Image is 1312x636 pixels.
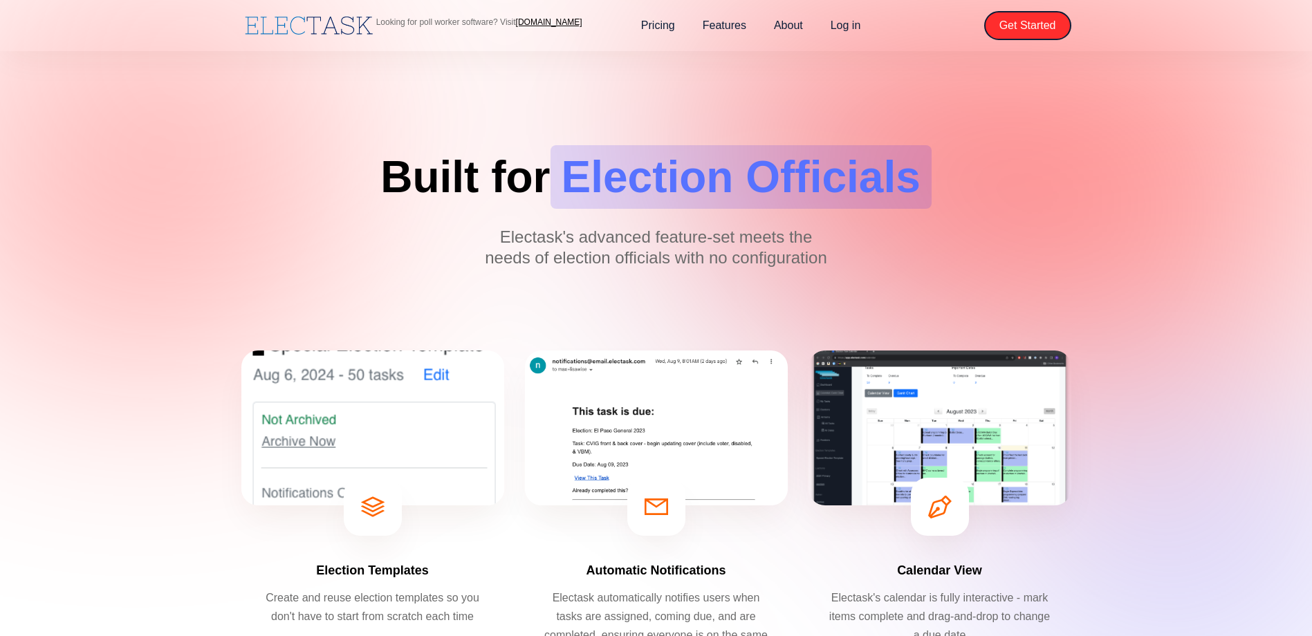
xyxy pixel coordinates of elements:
p: Create and reuse election templates so you don't have to start from scratch each time [259,588,487,626]
p: Electask's advanced feature-set meets the needs of election officials with no configuration [483,227,829,268]
span: Election Officials [551,145,932,209]
h4: Calendar View [897,562,982,579]
a: Log in [817,11,875,40]
a: About [760,11,817,40]
p: Looking for poll worker software? Visit [376,18,582,26]
a: Get Started [984,11,1071,40]
a: [DOMAIN_NAME] [516,17,582,27]
a: Pricing [627,11,689,40]
a: home [241,13,376,38]
h1: Built for [380,145,932,209]
a: Features [689,11,760,40]
h4: Automatic Notifications [586,562,726,579]
h4: Election Templates [316,562,429,579]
